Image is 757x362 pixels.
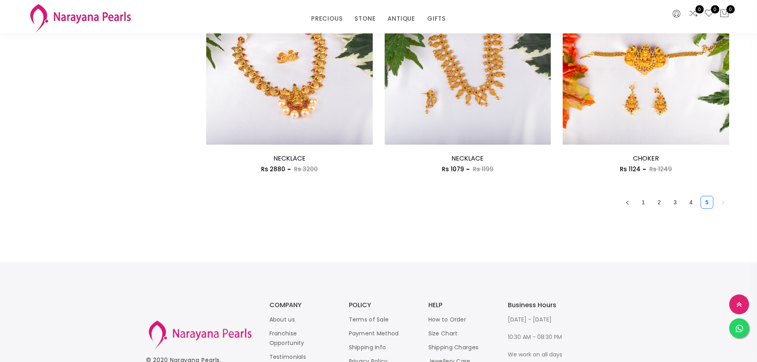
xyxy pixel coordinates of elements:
[695,5,704,14] span: 0
[701,196,713,209] li: 5
[726,5,735,14] span: 0
[649,165,672,173] span: Rs 1249
[473,165,494,173] span: Rs 1199
[637,196,650,209] li: 1
[349,343,386,351] a: Shipping Info
[442,165,464,173] span: Rs 1079
[625,200,630,205] span: left
[354,13,376,25] a: STONE
[653,196,666,209] li: 2
[669,196,681,209] li: 3
[311,13,343,25] a: PRECIOUS
[685,196,697,208] a: 4
[269,329,304,347] a: Franchise Opportunity
[269,302,333,308] h3: COMPANY
[294,165,318,173] span: Rs 3200
[387,13,415,25] a: ANTIQUE
[621,196,634,209] li: Previous Page
[689,9,698,19] a: 0
[273,154,306,163] a: NECKLACE
[633,154,659,163] a: CHOKER
[716,196,729,209] li: Next Page
[621,196,634,209] button: left
[428,302,492,308] h3: HELP
[637,196,649,208] a: 1
[261,165,285,173] span: Rs 2880
[508,302,571,308] h3: Business Hours
[669,196,681,208] a: 3
[704,9,714,19] a: 0
[269,353,306,361] a: Testimonials
[428,329,458,337] a: Size Chart
[427,13,446,25] a: GIFTS
[711,5,719,14] span: 0
[428,316,467,323] a: How to Order
[269,316,295,323] a: About us
[428,343,479,351] a: Shipping Charges
[508,315,571,324] p: [DATE] - [DATE]
[508,350,571,359] p: We work on all days
[349,302,412,308] h3: POLICY
[349,329,399,337] a: Payment Method
[720,9,729,19] button: 0
[716,196,729,209] button: right
[685,196,697,209] li: 4
[349,316,389,323] a: Terms of Sale
[508,332,571,342] p: 10:30 AM - 08:30 PM
[701,196,713,208] a: 5
[620,165,641,173] span: Rs 1124
[451,154,484,163] a: NECKLACE
[720,200,725,205] span: right
[653,196,665,208] a: 2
